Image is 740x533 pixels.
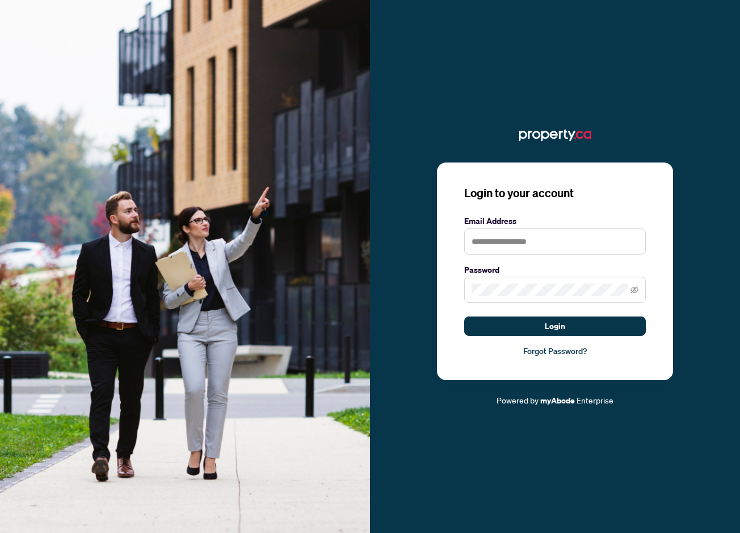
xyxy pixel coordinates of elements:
a: myAbode [540,394,575,407]
span: Enterprise [577,395,613,405]
label: Email Address [464,215,646,227]
label: Password [464,264,646,276]
button: Login [464,317,646,336]
span: Powered by [497,395,539,405]
h3: Login to your account [464,185,646,201]
a: Forgot Password? [464,345,646,357]
img: ma-logo [519,126,591,144]
span: eye-invisible [630,286,638,294]
span: Login [545,317,565,335]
